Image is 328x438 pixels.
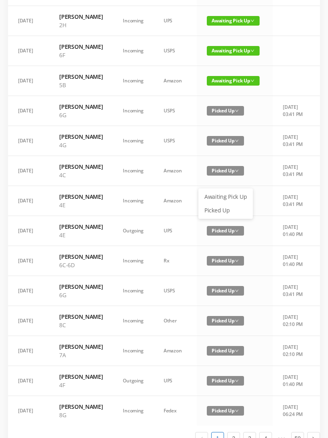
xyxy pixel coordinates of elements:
[8,336,49,366] td: [DATE]
[8,66,49,96] td: [DATE]
[59,171,103,179] p: 4C
[235,169,239,173] i: icon: down
[235,319,239,323] i: icon: down
[273,186,315,216] td: [DATE] 03:41 PM
[59,252,103,261] h6: [PERSON_NAME]
[59,351,103,359] p: 7A
[154,156,197,186] td: Amazon
[113,36,154,66] td: Incoming
[59,12,103,21] h6: [PERSON_NAME]
[8,246,49,276] td: [DATE]
[207,166,244,176] span: Picked Up
[59,402,103,411] h6: [PERSON_NAME]
[235,109,239,113] i: icon: down
[8,186,49,216] td: [DATE]
[59,81,103,89] p: 5B
[207,316,244,326] span: Picked Up
[59,282,103,291] h6: [PERSON_NAME]
[113,186,154,216] td: Incoming
[207,106,244,116] span: Picked Up
[235,409,239,413] i: icon: down
[154,396,197,426] td: Fedex
[8,306,49,336] td: [DATE]
[273,336,315,366] td: [DATE] 02:10 PM
[59,411,103,419] p: 8G
[113,336,154,366] td: Incoming
[59,381,103,389] p: 4F
[207,406,244,416] span: Picked Up
[250,79,254,83] i: icon: down
[235,259,239,263] i: icon: down
[8,396,49,426] td: [DATE]
[154,96,197,126] td: USPS
[250,49,254,53] i: icon: down
[207,136,244,146] span: Picked Up
[8,36,49,66] td: [DATE]
[59,201,103,209] p: 4E
[273,96,315,126] td: [DATE] 03:41 PM
[59,102,103,111] h6: [PERSON_NAME]
[59,312,103,321] h6: [PERSON_NAME]
[59,342,103,351] h6: [PERSON_NAME]
[207,226,244,236] span: Picked Up
[154,126,197,156] td: USPS
[200,204,252,217] a: Picked Up
[113,306,154,336] td: Incoming
[235,139,239,143] i: icon: down
[154,336,197,366] td: Amazon
[250,19,254,23] i: icon: down
[154,36,197,66] td: USPS
[8,6,49,36] td: [DATE]
[235,289,239,293] i: icon: down
[113,276,154,306] td: Incoming
[235,349,239,353] i: icon: down
[273,216,315,246] td: [DATE] 01:40 PM
[207,376,244,386] span: Picked Up
[235,229,239,233] i: icon: down
[59,261,103,269] p: 6C-6D
[154,216,197,246] td: UPS
[273,126,315,156] td: [DATE] 03:41 PM
[113,396,154,426] td: Incoming
[59,111,103,119] p: 6G
[207,46,260,56] span: Awaiting Pick Up
[273,396,315,426] td: [DATE] 06:24 PM
[59,291,103,299] p: 6G
[113,366,154,396] td: Outgoing
[59,321,103,329] p: 8C
[273,276,315,306] td: [DATE] 03:41 PM
[273,156,315,186] td: [DATE] 03:41 PM
[200,190,252,203] a: Awaiting Pick Up
[8,216,49,246] td: [DATE]
[8,276,49,306] td: [DATE]
[59,132,103,141] h6: [PERSON_NAME]
[59,372,103,381] h6: [PERSON_NAME]
[154,66,197,96] td: Amazon
[207,16,260,26] span: Awaiting Pick Up
[113,96,154,126] td: Incoming
[8,156,49,186] td: [DATE]
[59,21,103,29] p: 2H
[113,66,154,96] td: Incoming
[113,216,154,246] td: Outgoing
[59,51,103,59] p: 6F
[207,346,244,356] span: Picked Up
[207,76,260,86] span: Awaiting Pick Up
[113,6,154,36] td: Incoming
[113,246,154,276] td: Incoming
[59,231,103,239] p: 4E
[8,366,49,396] td: [DATE]
[207,286,244,296] span: Picked Up
[273,366,315,396] td: [DATE] 01:40 PM
[8,126,49,156] td: [DATE]
[273,246,315,276] td: [DATE] 01:40 PM
[59,72,103,81] h6: [PERSON_NAME]
[154,276,197,306] td: USPS
[235,379,239,383] i: icon: down
[59,222,103,231] h6: [PERSON_NAME]
[113,126,154,156] td: Incoming
[207,256,244,266] span: Picked Up
[59,141,103,149] p: 4G
[154,366,197,396] td: UPS
[154,246,197,276] td: Rx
